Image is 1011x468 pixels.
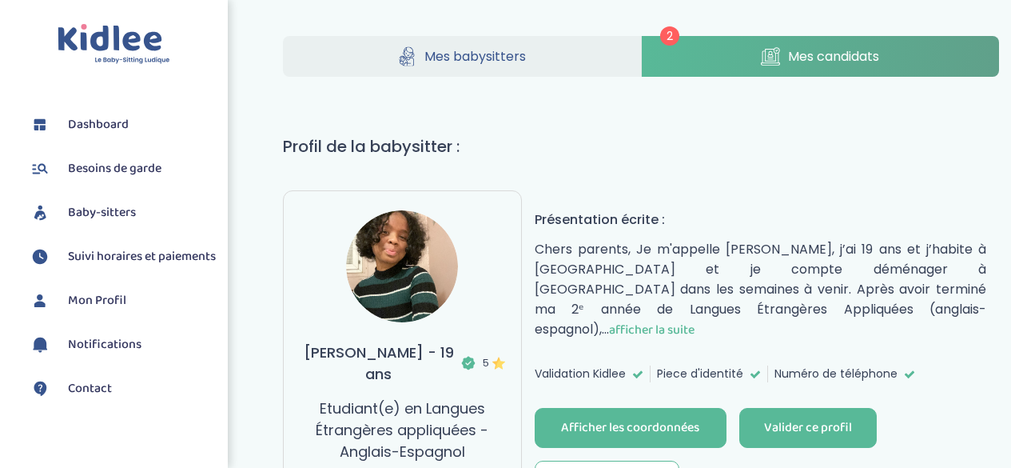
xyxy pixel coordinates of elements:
[28,201,216,225] a: Baby-sitters
[535,366,626,382] span: Validation Kidlee
[283,36,640,77] a: Mes babysitters
[283,134,999,158] h1: Profil de la babysitter :
[28,377,52,401] img: contact.svg
[28,113,216,137] a: Dashboard
[788,46,879,66] span: Mes candidats
[58,24,170,65] img: logo.svg
[28,201,52,225] img: babysitters.svg
[660,26,679,46] span: 2
[68,247,216,266] span: Suivi horaires et paiements
[28,245,52,269] img: suivihoraire.svg
[28,113,52,137] img: dashboard.svg
[609,320,695,340] span: afficher la suite
[68,291,126,310] span: Mon Profil
[346,210,458,322] img: avatar
[28,333,52,357] img: notification.svg
[424,46,526,66] span: Mes babysitters
[657,366,743,382] span: Piece d'identité
[68,203,136,222] span: Baby-sitters
[535,408,726,448] button: Afficher les coordonnées
[303,398,502,462] p: Etudiant(e) en Langues Étrangères appliquées - Anglais-Espagnol
[28,289,216,313] a: Mon Profil
[561,419,699,438] div: Afficher les coordonnées
[303,342,502,385] h3: [PERSON_NAME] - 19 ans
[535,239,986,340] p: Chers parents, Je m'appelle [PERSON_NAME], j’ai 19 ans et j’habite à [GEOGRAPHIC_DATA] et je comp...
[28,377,216,401] a: Contact
[68,379,112,398] span: Contact
[483,355,501,371] span: 5
[739,408,877,448] button: Valider ce profil
[642,36,999,77] a: Mes candidats
[68,115,129,134] span: Dashboard
[774,366,898,382] span: Numéro de téléphone
[28,333,216,357] a: Notifications
[28,157,52,181] img: besoin.svg
[535,210,986,230] h4: Présentation écrite :
[764,419,852,438] div: Valider ce profil
[68,335,141,354] span: Notifications
[28,289,52,313] img: profil.svg
[28,157,216,181] a: Besoins de garde
[68,159,161,178] span: Besoins de garde
[28,245,216,269] a: Suivi horaires et paiements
